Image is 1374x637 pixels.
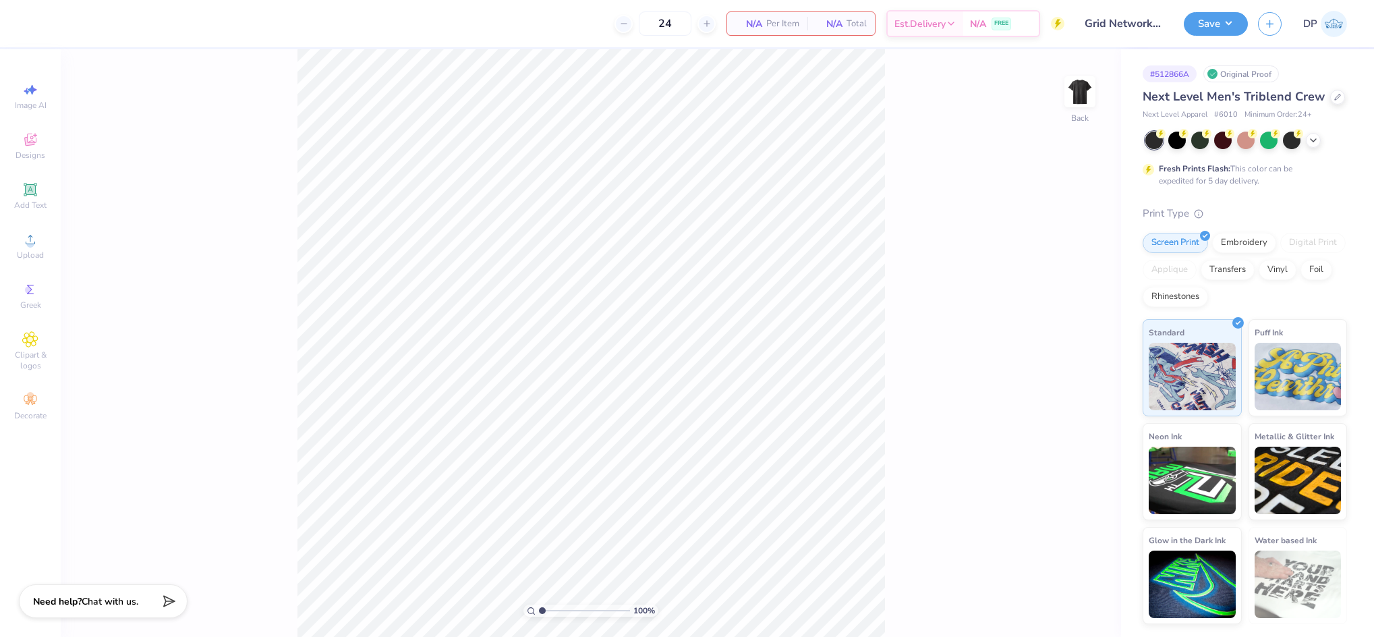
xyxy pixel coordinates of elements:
[1255,343,1342,410] img: Puff Ink
[639,11,691,36] input: – –
[1212,233,1276,253] div: Embroidery
[1143,260,1197,280] div: Applique
[1143,109,1207,121] span: Next Level Apparel
[17,250,44,260] span: Upload
[994,19,1008,28] span: FREE
[847,17,867,31] span: Total
[1255,325,1283,339] span: Puff Ink
[633,605,655,617] span: 100 %
[1143,233,1208,253] div: Screen Print
[1300,260,1332,280] div: Foil
[1159,163,1230,174] strong: Fresh Prints Flash:
[1071,112,1089,124] div: Back
[14,200,47,211] span: Add Text
[1075,10,1174,37] input: Untitled Design
[82,595,138,608] span: Chat with us.
[1303,16,1317,32] span: DP
[894,17,946,31] span: Est. Delivery
[20,300,41,310] span: Greek
[1143,65,1197,82] div: # 512866A
[14,410,47,421] span: Decorate
[1149,533,1226,547] span: Glow in the Dark Ink
[1149,551,1236,618] img: Glow in the Dark Ink
[1255,551,1342,618] img: Water based Ink
[1321,11,1347,37] img: Darlene Padilla
[1149,429,1182,443] span: Neon Ink
[1184,12,1248,36] button: Save
[1244,109,1312,121] span: Minimum Order: 24 +
[16,150,45,161] span: Designs
[1280,233,1346,253] div: Digital Print
[7,350,54,371] span: Clipart & logos
[1143,88,1325,105] span: Next Level Men's Triblend Crew
[1259,260,1296,280] div: Vinyl
[1149,447,1236,514] img: Neon Ink
[970,17,986,31] span: N/A
[766,17,799,31] span: Per Item
[1159,163,1325,187] div: This color can be expedited for 5 day delivery.
[735,17,762,31] span: N/A
[33,595,82,608] strong: Need help?
[1255,533,1317,547] span: Water based Ink
[1255,447,1342,514] img: Metallic & Glitter Ink
[1149,343,1236,410] img: Standard
[815,17,842,31] span: N/A
[1143,287,1208,307] div: Rhinestones
[1143,206,1347,221] div: Print Type
[15,100,47,111] span: Image AI
[1303,11,1347,37] a: DP
[1066,78,1093,105] img: Back
[1203,65,1279,82] div: Original Proof
[1255,429,1334,443] span: Metallic & Glitter Ink
[1201,260,1255,280] div: Transfers
[1214,109,1238,121] span: # 6010
[1149,325,1184,339] span: Standard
